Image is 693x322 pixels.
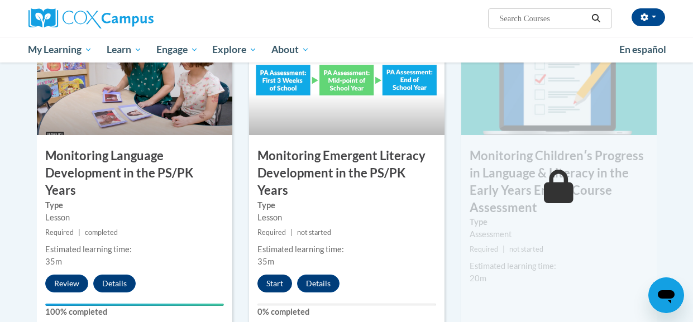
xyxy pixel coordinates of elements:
[503,245,505,253] span: |
[249,23,445,135] img: Course Image
[37,147,232,199] h3: Monitoring Language Development in the PS/PK Years
[470,260,648,272] div: Estimated learning time:
[461,147,657,216] h3: Monitoring Childrenʹs Progress in Language & Literacy in the Early Years End of Course Assessment
[257,257,274,266] span: 35m
[249,147,445,199] h3: Monitoring Emergent Literacy Development in the PS/PK Years
[257,199,436,212] label: Type
[28,8,230,28] a: Cox Campus
[93,275,136,292] button: Details
[45,228,74,237] span: Required
[37,23,232,135] img: Course Image
[45,304,224,306] div: Your progress
[78,228,80,237] span: |
[149,37,205,63] a: Engage
[470,216,648,228] label: Type
[45,275,88,292] button: Review
[45,243,224,256] div: Estimated learning time:
[45,212,224,224] div: Lesson
[297,275,340,292] button: Details
[257,212,436,224] div: Lesson
[271,43,309,56] span: About
[205,37,264,63] a: Explore
[264,37,317,63] a: About
[20,37,673,63] div: Main menu
[619,44,666,55] span: En español
[461,23,657,135] img: Course Image
[45,199,224,212] label: Type
[45,257,62,266] span: 35m
[498,12,587,25] input: Search Courses
[257,275,292,292] button: Start
[470,245,498,253] span: Required
[612,38,673,61] a: En español
[648,277,684,313] iframe: Button to launch messaging window
[107,43,142,56] span: Learn
[257,228,286,237] span: Required
[509,245,543,253] span: not started
[297,228,331,237] span: not started
[257,306,436,318] label: 0% completed
[85,228,118,237] span: completed
[290,228,293,237] span: |
[257,243,436,256] div: Estimated learning time:
[99,37,149,63] a: Learn
[632,8,665,26] button: Account Settings
[21,37,100,63] a: My Learning
[587,12,604,25] button: Search
[470,228,648,241] div: Assessment
[28,43,92,56] span: My Learning
[28,8,154,28] img: Cox Campus
[212,43,257,56] span: Explore
[470,273,486,283] span: 20m
[45,306,224,318] label: 100% completed
[156,43,198,56] span: Engage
